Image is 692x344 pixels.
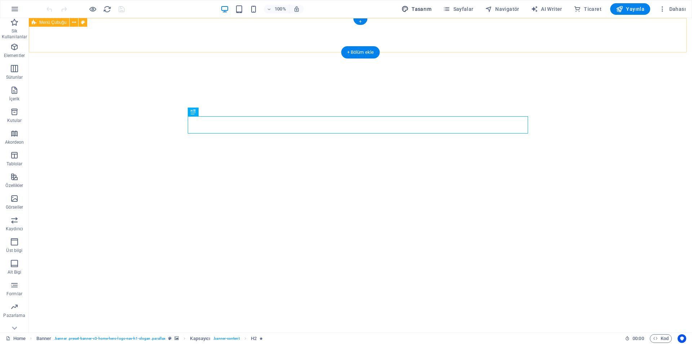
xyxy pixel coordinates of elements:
[5,139,24,145] p: Akordeon
[574,5,602,13] span: Ticaret
[259,336,263,340] i: Element bir animasyon içeriyor
[275,5,286,13] h6: 100%
[5,183,23,188] p: Özellikler
[88,5,97,13] button: Ön izleme modundan çıkıp düzenlemeye devam etmek için buraya tıklayın
[3,313,25,318] p: Pazarlama
[638,336,639,341] span: :
[610,3,650,15] button: Yayınla
[7,118,22,123] p: Kutular
[190,334,210,343] span: Seçmek için tıkla. Düzenlemek için çift tıkla
[168,336,172,340] i: Bu element, özelleştirilebilir bir ön ayar
[9,96,19,102] p: İçerik
[103,5,111,13] i: Sayfayı yeniden yükleyin
[264,5,289,13] button: 100%
[485,5,519,13] span: Navigatör
[353,18,367,25] div: +
[399,3,434,15] div: Tasarım (Ctrl+Alt+Y)
[36,334,263,343] nav: breadcrumb
[616,5,644,13] span: Yayınla
[528,3,565,15] button: AI Writer
[8,269,22,275] p: Alt Bigi
[213,334,239,343] span: . banner-content
[440,3,476,15] button: Sayfalar
[659,5,686,13] span: Dahası
[656,3,689,15] button: Dahası
[54,334,165,343] span: . banner .preset-banner-v3-home-hero-logo-nav-h1-slogan .parallax
[633,334,644,343] span: 00 00
[6,248,22,253] p: Üst bilgi
[36,334,52,343] span: Seçmek için tıkla. Düzenlemek için çift tıkla
[482,3,522,15] button: Navigatör
[653,334,669,343] span: Kod
[174,336,179,340] i: Bu element, arka plan içeriyor
[571,3,604,15] button: Ticaret
[6,204,23,210] p: Görseller
[399,3,434,15] button: Tasarım
[6,226,23,232] p: Kaydırıcı
[6,334,26,343] a: Seçimi iptal etmek için tıkla. Sayfaları açmak için çift tıkla
[443,5,474,13] span: Sayfalar
[6,291,22,297] p: Formlar
[6,161,23,167] p: Tablolar
[402,5,431,13] span: Tasarım
[251,334,257,343] span: Seçmek için tıkla. Düzenlemek için çift tıkla
[6,74,23,80] p: Sütunlar
[531,5,562,13] span: AI Writer
[678,334,686,343] button: Usercentrics
[39,20,66,25] span: Menü Çubuğu
[103,5,111,13] button: reload
[4,53,25,58] p: Elementler
[293,6,300,12] i: Yeniden boyutlandırmada yakınlaştırma düzeyini seçilen cihaza uyacak şekilde otomatik olarak ayarla.
[625,334,644,343] h6: Oturum süresi
[650,334,672,343] button: Kod
[341,46,380,58] div: + Bölüm ekle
